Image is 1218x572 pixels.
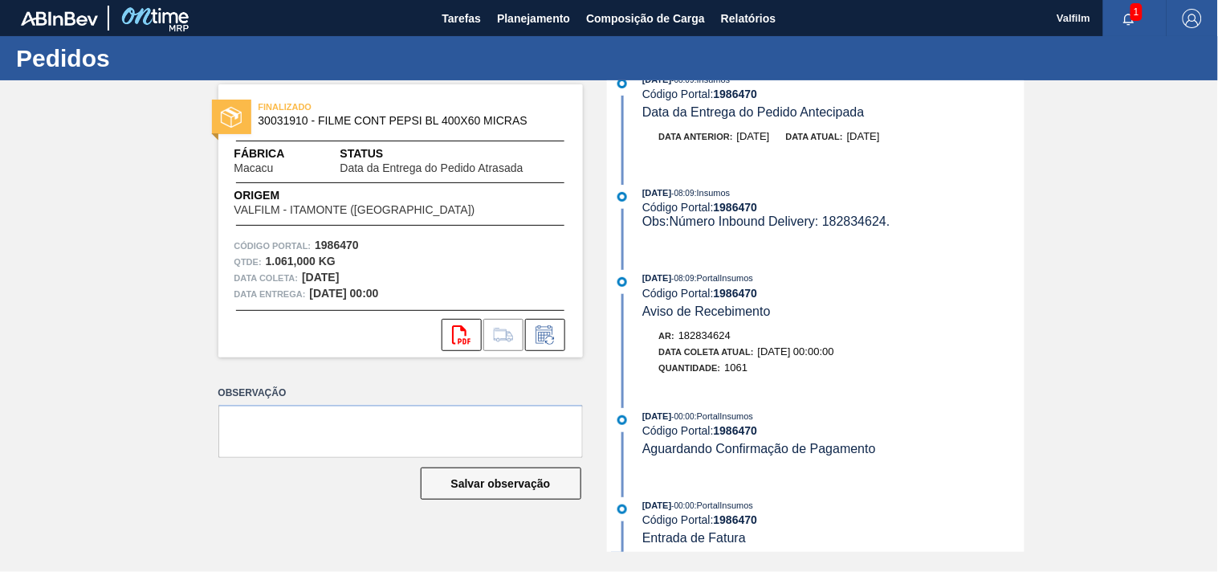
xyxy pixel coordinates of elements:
strong: [DATE] 00:00 [310,287,379,300]
span: Data anterior: [659,132,733,141]
span: [DATE] [642,411,671,421]
strong: 1986470 [714,88,758,100]
span: [DATE] 00:00:00 [758,345,834,357]
img: atual [617,277,627,287]
div: Código Portal: [642,424,1024,437]
img: status [221,107,242,128]
span: Data da Entrega do Pedido Antecipada [642,105,865,119]
span: Macacu [234,162,274,174]
span: Tarefas [442,9,481,28]
span: 182834624 [678,329,731,341]
span: Data da Entrega do Pedido Atrasada [340,162,523,174]
strong: 1986470 [714,424,758,437]
span: Quantidade: [659,363,721,373]
span: : Insumos [695,75,731,84]
span: 30031910 - FILME CONT PEPSI BL 400X60 MICRAS [259,115,550,127]
img: atual [617,415,627,425]
span: Entrada de Fatura [642,531,746,545]
div: Código Portal: [642,287,1024,300]
span: Aguardando Confirmação de Pagamento [642,442,876,456]
div: Ir para Composição de Carga [483,319,523,351]
button: Salvar observação [421,468,581,500]
strong: [DATE] [302,271,339,284]
span: [DATE] [737,130,770,142]
span: 1 [1130,3,1143,21]
label: Observação [218,382,583,405]
img: atual [617,505,627,514]
img: TNhmsLtSVTkK8tSr43FrP2fwEKptu5GPRR3wAAAABJRU5ErkJggg== [21,11,98,26]
div: Código Portal: [642,513,1024,526]
div: Informar alteração no pedido [525,319,565,351]
span: Fábrica [234,145,324,162]
span: - 08:09 [672,76,695,84]
div: Código Portal: [642,88,1024,100]
span: : PortalInsumos [695,500,753,510]
div: Abrir arquivo PDF [442,319,482,351]
span: Código Portal: [234,238,312,254]
span: Aviso de Recebimento [642,304,771,318]
strong: 1986470 [714,513,758,526]
span: : Insumos [695,188,731,198]
span: Composição de Carga [586,9,705,28]
span: Planejamento [497,9,570,28]
strong: 1986470 [714,287,758,300]
span: - 00:00 [672,412,695,421]
div: Código Portal: [642,201,1024,214]
span: Data entrega: [234,286,306,302]
span: Relatórios [721,9,776,28]
span: [DATE] [642,75,671,84]
span: [DATE] [847,130,880,142]
span: 1061 [725,362,748,374]
span: : PortalInsumos [695,273,753,283]
strong: 1986470 [315,239,359,251]
span: Qtde : [234,254,262,270]
button: Notificações [1103,7,1155,30]
img: atual [617,79,627,88]
span: : PortalInsumos [695,411,753,421]
span: Data Coleta Atual: [659,347,754,357]
span: VALFILM - ITAMONTE ([GEOGRAPHIC_DATA]) [234,204,475,216]
span: Origem [234,187,521,204]
span: - 00:00 [672,501,695,510]
span: Data coleta: [234,270,299,286]
span: [DATE] [642,188,671,198]
strong: 1.061,000 KG [266,255,336,268]
img: atual [617,192,627,202]
span: Data atual: [786,132,843,141]
img: Logout [1183,9,1202,28]
span: [DATE] [642,500,671,510]
span: Obs: Número Inbound Delivery: 182834624. [642,214,890,228]
h1: Pedidos [16,49,301,67]
strong: 1986470 [714,201,758,214]
span: - 08:09 [672,189,695,198]
span: [DATE] [642,273,671,283]
span: Ar: [659,331,675,341]
span: - 08:09 [672,274,695,283]
span: Status [340,145,567,162]
span: FINALIZADO [259,99,483,115]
